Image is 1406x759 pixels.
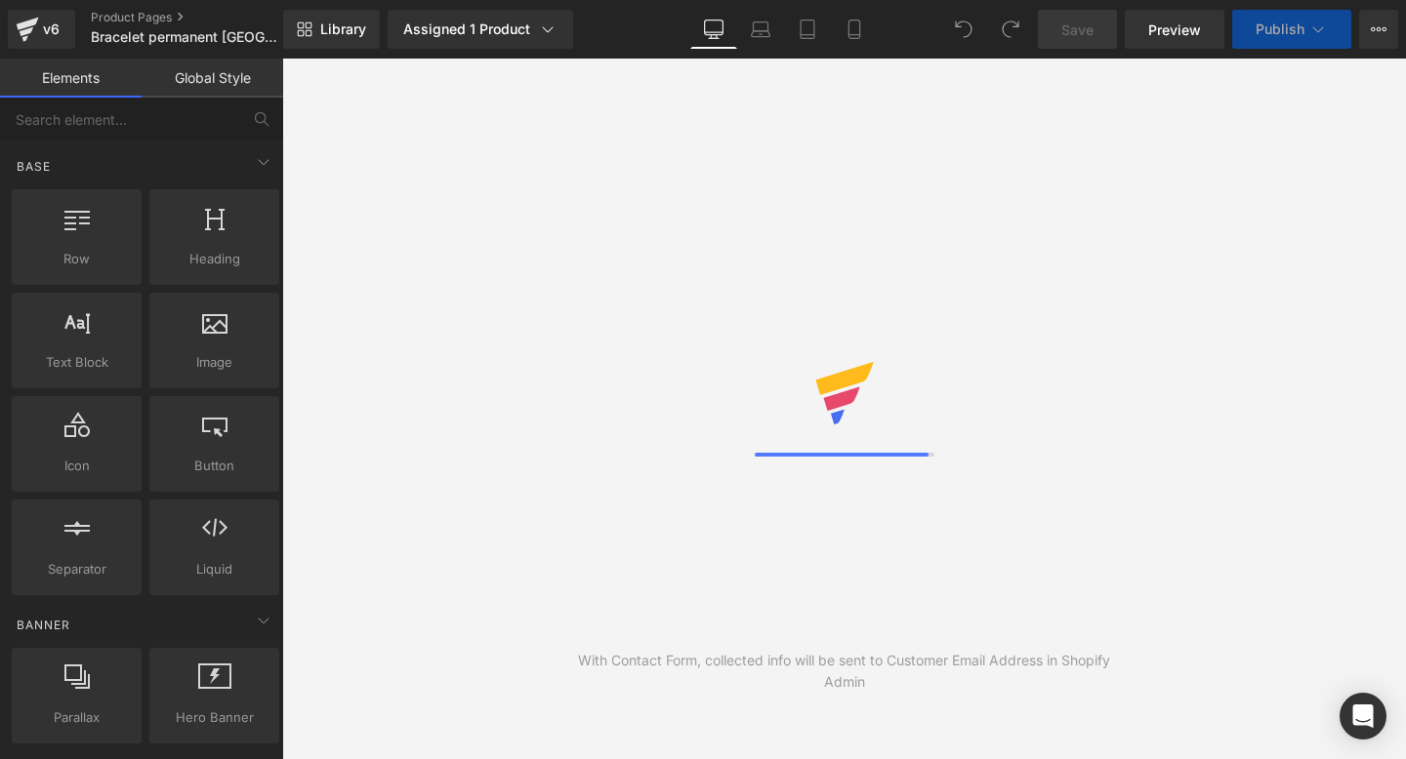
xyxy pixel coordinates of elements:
[563,650,1126,693] div: With Contact Form, collected info will be sent to Customer Email Address in Shopify Admin
[155,352,273,373] span: Image
[18,707,136,728] span: Parallax
[1359,10,1398,49] button: More
[1148,20,1201,40] span: Preview
[155,456,273,476] span: Button
[155,707,273,728] span: Hero Banner
[91,29,278,45] span: Bracelet permanent [GEOGRAPHIC_DATA]
[18,559,136,579] span: Separator
[155,249,273,269] span: Heading
[283,10,380,49] a: New Library
[15,157,53,176] span: Base
[8,10,75,49] a: v6
[18,249,136,269] span: Row
[1125,10,1224,49] a: Preview
[18,456,136,476] span: Icon
[403,20,558,39] div: Assigned 1 Product
[18,352,136,373] span: Text Block
[1340,693,1386,739] div: Open Intercom Messenger
[737,10,784,49] a: Laptop
[784,10,831,49] a: Tablet
[320,20,366,38] span: Library
[831,10,878,49] a: Mobile
[1232,10,1351,49] button: Publish
[991,10,1030,49] button: Redo
[91,10,315,25] a: Product Pages
[1256,21,1304,37] span: Publish
[690,10,737,49] a: Desktop
[142,59,283,98] a: Global Style
[15,616,72,634] span: Banner
[944,10,983,49] button: Undo
[155,559,273,579] span: Liquid
[39,17,63,42] div: v6
[1061,20,1094,40] span: Save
